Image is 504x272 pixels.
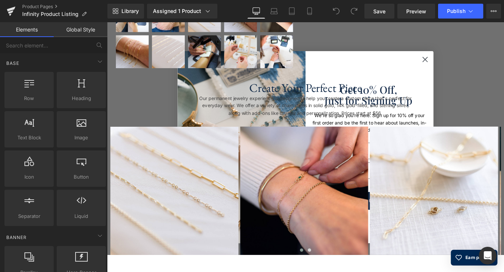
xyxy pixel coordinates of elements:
[59,94,104,102] span: Heading
[91,15,131,54] a: Permanent Jewelry Appointment - Sarah Cornwell Jewelry
[91,15,128,52] img: Permanent Jewelry Appointment - Sarah Cornwell Jewelry
[153,7,211,15] div: Assigned 1 Product
[7,212,51,220] span: Separator
[301,4,318,19] a: Mobile
[10,15,47,52] img: Permanent Jewelry Appointment - Sarah Cornwell Jewelry
[486,4,501,19] button: More
[404,262,432,269] span: Earn points
[51,15,88,52] img: Permanent Jewelry Appointment - Sarah Cornwell Jewelry
[4,99,444,107] p: along with add-ons like charms and personalization. Prices start at $56.
[107,4,144,19] a: New Library
[373,7,385,15] span: Save
[121,8,139,14] span: Library
[247,4,265,19] a: Desktop
[329,4,344,19] button: Undo
[283,4,301,19] a: Tablet
[438,4,483,19] button: Publish
[22,11,79,17] span: Infinity Product Listing
[397,4,435,19] a: Preview
[447,8,465,14] span: Publish
[59,134,104,142] span: Image
[51,15,90,54] a: Permanent Jewelry Appointment - Sarah Cornwell Jewelry
[4,82,444,90] p: Our permanent jewelry experience is designed to help you create a custom piece that's perfect for
[6,234,27,241] span: Banner
[7,134,51,142] span: Text Block
[406,7,426,15] span: Preview
[173,15,210,52] img: Permanent Jewelry Appointment - Sarah Cornwell Jewelry
[173,15,212,54] a: Permanent Jewelry Appointment - Sarah Cornwell Jewelry
[265,4,283,19] a: Laptop
[6,60,20,67] span: Base
[7,173,51,181] span: Icon
[54,22,107,37] a: Global Style
[479,247,497,265] div: Open Intercom Messenger
[59,173,104,181] span: Button
[59,212,104,220] span: Liquid
[22,4,107,10] a: Product Pages
[347,4,361,19] button: Redo
[132,15,171,54] a: Permanent Jewelry Appointment - Sarah Cornwell Jewelry
[7,94,51,102] span: Row
[4,90,444,98] p: everyday wear. We offer a variety of chain styles in solid gold, 14K gold-filled, and sterling si...
[4,66,444,82] h1: Create Your Perfect Piece
[132,15,169,52] img: Permanent Jewelry Appointment - Sarah Cornwell Jewelry
[10,15,49,54] a: Permanent Jewelry Appointment - Sarah Cornwell Jewelry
